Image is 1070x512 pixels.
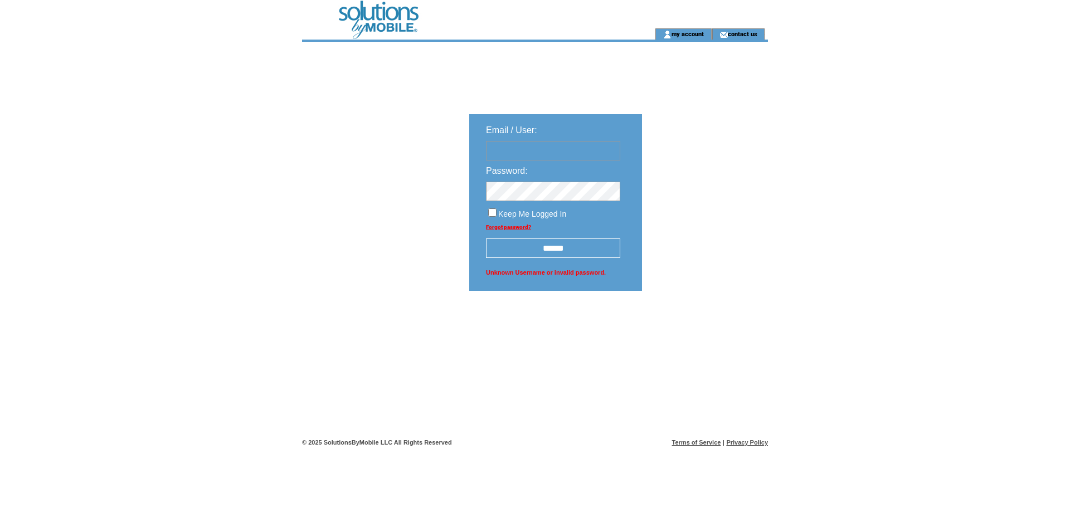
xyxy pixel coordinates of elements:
[486,266,620,279] span: Unknown Username or invalid password.
[486,224,531,230] a: Forgot password?
[728,30,757,37] a: contact us
[663,30,672,39] img: account_icon.gif;jsessionid=F473853F34921864CE5CAF58B5263D83
[498,209,566,218] span: Keep Me Logged In
[486,125,537,135] span: Email / User:
[726,439,768,446] a: Privacy Policy
[719,30,728,39] img: contact_us_icon.gif;jsessionid=F473853F34921864CE5CAF58B5263D83
[723,439,724,446] span: |
[486,166,528,175] span: Password:
[672,439,721,446] a: Terms of Service
[674,319,730,333] img: transparent.png;jsessionid=F473853F34921864CE5CAF58B5263D83
[302,439,452,446] span: © 2025 SolutionsByMobile LLC All Rights Reserved
[672,30,704,37] a: my account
